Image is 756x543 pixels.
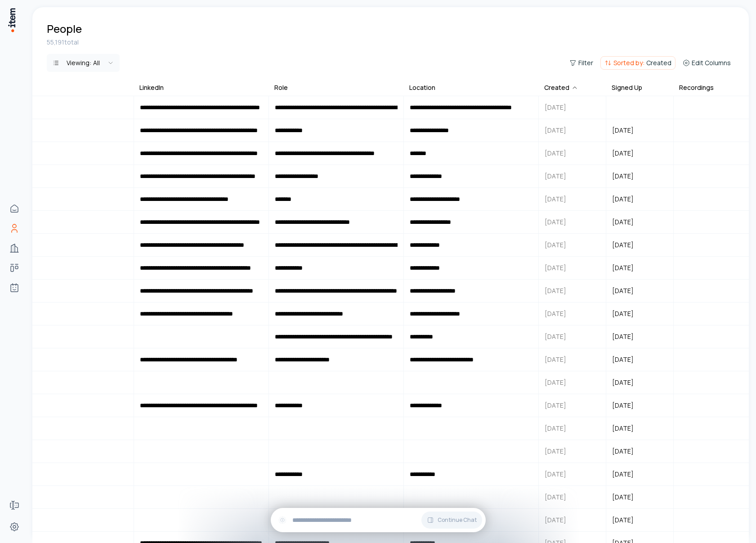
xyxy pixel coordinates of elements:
[607,120,673,141] button: [DATE]
[607,372,673,393] button: [DATE]
[612,83,642,92] div: Signed Up
[67,58,100,67] div: Viewing:
[607,280,673,302] button: [DATE]
[679,83,714,92] div: Recordings
[613,58,644,67] span: Sorted by:
[646,58,671,67] span: Created
[607,509,673,531] button: [DATE]
[566,57,597,69] button: Filter
[5,259,23,277] a: Deals
[5,239,23,257] a: Companies
[5,518,23,536] a: Settings
[607,303,673,325] button: [DATE]
[607,395,673,416] button: [DATE]
[5,219,23,237] a: People
[421,512,482,529] button: Continue Chat
[544,83,578,92] div: Created
[607,486,673,508] button: [DATE]
[607,142,673,164] button: [DATE]
[139,83,164,92] div: LinkedIn
[600,56,675,70] button: Sorted by:Created
[607,441,673,462] button: [DATE]
[607,349,673,370] button: [DATE]
[607,165,673,187] button: [DATE]
[438,516,477,524] span: Continue Chat
[274,83,288,92] div: Role
[607,188,673,210] button: [DATE]
[578,58,593,67] span: Filter
[607,463,673,485] button: [DATE]
[607,234,673,256] button: [DATE]
[271,508,486,532] div: Continue Chat
[5,200,23,218] a: Home
[47,38,734,47] div: 55,191 total
[692,58,731,67] span: Edit Columns
[409,83,435,92] div: Location
[607,326,673,347] button: [DATE]
[607,211,673,233] button: [DATE]
[7,7,16,33] img: Item Brain Logo
[607,257,673,279] button: [DATE]
[5,279,23,297] a: Agents
[679,57,734,69] button: Edit Columns
[607,418,673,439] button: [DATE]
[47,22,82,36] h1: People
[5,496,23,514] a: Forms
